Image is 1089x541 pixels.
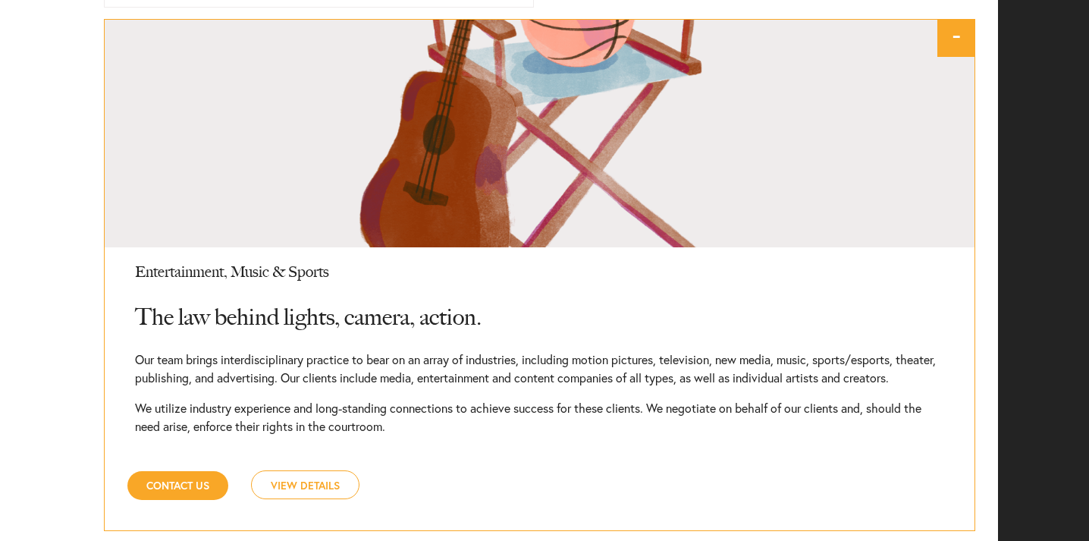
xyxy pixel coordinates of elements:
[937,19,975,57] a: -
[135,247,944,288] h3: Entertainment, Music & Sports
[135,288,944,338] h4: The law behind lights, camera, action.
[127,471,228,500] a: Contact Us
[135,399,944,436] p: We utilize industry experience and long-standing connections to achieve success for these clients...
[135,351,944,387] p: Our team brings interdisciplinary practice to bear on an array of industries, including motion pi...
[105,247,974,470] a: Entertainment, Music & SportsThe law behind lights, camera, action.Our team brings interdisciplin...
[251,470,359,499] a: View Details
